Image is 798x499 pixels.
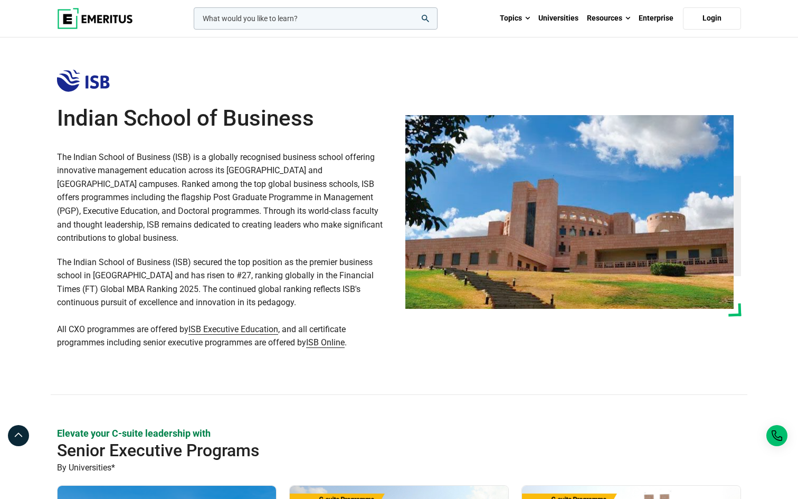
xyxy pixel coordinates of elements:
a: ISB Online [306,337,345,348]
p: By Universities* [57,461,741,475]
a: ISB Executive Education [188,324,278,335]
p: The Indian School of Business (ISB) secured the top position as the premier business school in [G... [57,256,393,309]
a: Login [683,7,741,30]
img: Indian School of Business [57,69,147,92]
h1: Indian School of Business [57,105,393,131]
p: The Indian School of Business (ISB) is a globally recognised business school offering innovative ... [57,150,393,245]
input: woocommerce-product-search-field-0 [194,7,438,30]
p: Elevate your C-suite leadership with [57,427,741,440]
img: Indian School of Business [405,115,734,309]
h2: Senior Executive Programs [57,440,672,461]
p: All CXO programmes are offered by , and all certificate programmes including senior executive pro... [57,323,393,350]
